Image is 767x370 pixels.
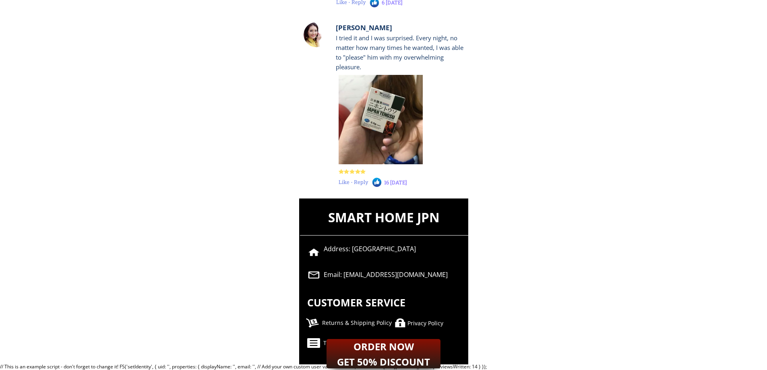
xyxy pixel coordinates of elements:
font: ', properties: { displayName: ' [168,363,234,370]
font: I tried it and I was surprised. Every night, no matter how many times he wanted, I was able to "p... [336,34,463,71]
font: CUSTOMER SERVICE [307,296,405,309]
font: Terms of Use [323,339,359,347]
font: ORDER NOW [354,340,414,353]
font: Address: [GEOGRAPHIC_DATA] [324,244,416,253]
font: SMART HOME JPN [328,209,440,226]
font: Like - Reply [339,178,368,186]
font: ', email: ' [234,363,254,370]
font: Email: [EMAIL_ADDRESS][DOMAIN_NAME] [324,270,448,279]
font: ', // Add your own custom user variables here, details at // [URL][DOMAIN_NAME] reviewsWritten: 1... [254,363,487,370]
font: Privacy Policy [407,319,443,327]
font: GET 50% DISCOUNT [337,355,430,368]
font: Returns & Shipping Policy [322,319,392,327]
font: 16 [DATE] [384,179,407,186]
font: [PERSON_NAME] [336,23,392,32]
